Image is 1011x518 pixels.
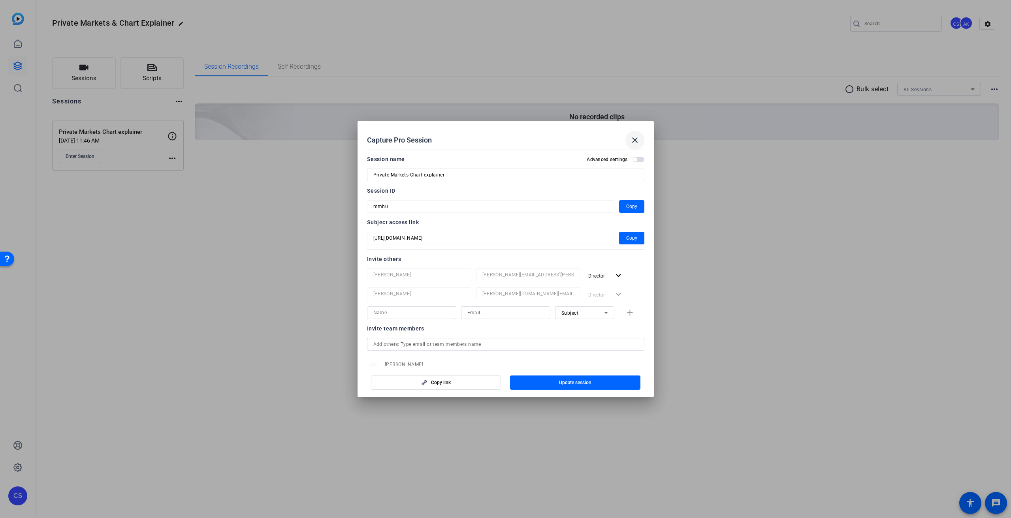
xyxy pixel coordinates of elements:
span: Update session [559,379,591,386]
span: Copy [626,233,637,243]
mat-icon: expand_more [614,271,623,281]
input: Name... [373,308,450,317]
span: Subject [561,310,579,316]
input: Email... [482,270,574,280]
div: Invite others [367,254,644,264]
div: Session ID [367,186,644,195]
span: Copy [626,202,637,211]
div: Subject access link [367,218,644,227]
input: Session OTP [373,233,608,243]
input: Enter Session Name [373,170,638,180]
input: Session OTP [373,202,608,211]
span: Director [588,273,605,279]
input: Email... [482,289,574,298]
span: Copy link [431,379,451,386]
div: Session name [367,154,405,164]
div: Invite team members [367,324,644,333]
button: Copy link [371,375,501,390]
button: Update session [510,375,640,390]
h2: Advanced settings [587,156,627,163]
button: Director [603,361,644,375]
input: Name... [373,289,465,298]
span: [PERSON_NAME] [385,361,542,368]
input: Name... [373,270,465,280]
button: Director [585,268,627,283]
button: Copy [619,200,644,213]
mat-icon: expand_more [631,364,641,373]
div: Capture Pro Session [367,131,644,150]
button: Copy [619,232,644,244]
input: Email... [467,308,544,317]
mat-icon: close [630,135,640,145]
mat-icon: person [367,362,379,374]
input: Add others: Type email or team members name [373,340,638,349]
